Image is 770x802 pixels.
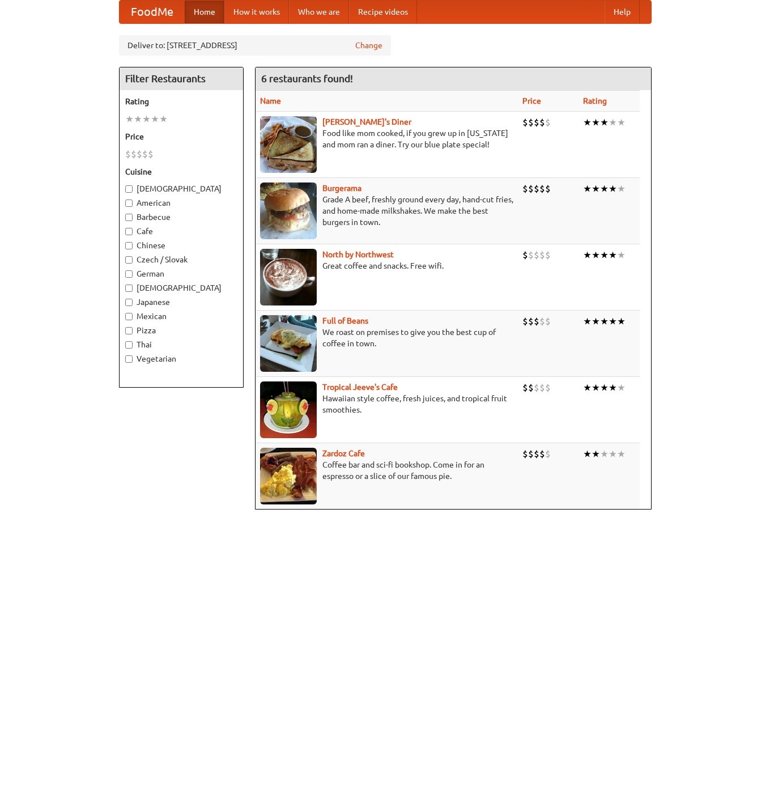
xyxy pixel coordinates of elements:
[125,183,237,194] label: [DEMOGRAPHIC_DATA]
[125,282,237,294] label: [DEMOGRAPHIC_DATA]
[528,448,534,460] li: $
[609,448,617,460] li: ★
[522,381,528,394] li: $
[322,383,398,392] a: Tropical Jeeve's Cafe
[125,325,237,336] label: Pizza
[148,148,154,160] li: $
[522,116,528,129] li: $
[260,459,513,482] p: Coffee bar and sci-fi bookshop. Come in for an espresso or a slice of our famous pie.
[260,260,513,271] p: Great coffee and snacks. Free wifi.
[131,148,137,160] li: $
[617,183,626,195] li: ★
[125,228,133,235] input: Cafe
[260,96,281,105] a: Name
[528,315,534,328] li: $
[125,299,133,306] input: Japanese
[617,249,626,261] li: ★
[142,148,148,160] li: $
[125,353,237,364] label: Vegetarian
[592,183,600,195] li: ★
[125,311,237,322] label: Mexican
[125,166,237,177] h5: Cuisine
[260,128,513,150] p: Food like mom cooked, if you grew up in [US_STATE] and mom ran a diner. Try our blue plate special!
[125,214,133,221] input: Barbecue
[125,148,131,160] li: $
[534,381,539,394] li: $
[224,1,289,23] a: How it works
[125,185,133,193] input: [DEMOGRAPHIC_DATA]
[583,381,592,394] li: ★
[125,339,237,350] label: Thai
[592,381,600,394] li: ★
[609,381,617,394] li: ★
[125,197,237,209] label: American
[528,116,534,129] li: $
[600,448,609,460] li: ★
[125,96,237,107] h5: Rating
[260,393,513,415] p: Hawaiian style coffee, fresh juices, and tropical fruit smoothies.
[534,448,539,460] li: $
[545,116,551,129] li: $
[125,113,134,125] li: ★
[185,1,224,23] a: Home
[260,249,317,305] img: north.jpg
[539,116,545,129] li: $
[539,381,545,394] li: $
[137,148,142,160] li: $
[609,183,617,195] li: ★
[528,381,534,394] li: $
[125,226,237,237] label: Cafe
[151,113,159,125] li: ★
[600,116,609,129] li: ★
[539,249,545,261] li: $
[539,315,545,328] li: $
[609,249,617,261] li: ★
[260,194,513,228] p: Grade A beef, freshly ground every day, hand-cut fries, and home-made milkshakes. We make the bes...
[322,250,394,259] a: North by Northwest
[125,296,237,308] label: Japanese
[125,211,237,223] label: Barbecue
[125,341,133,349] input: Thai
[260,381,317,438] img: jeeves.jpg
[534,315,539,328] li: $
[592,116,600,129] li: ★
[600,381,609,394] li: ★
[322,316,368,325] a: Full of Beans
[617,315,626,328] li: ★
[583,116,592,129] li: ★
[539,448,545,460] li: $
[260,315,317,372] img: beans.jpg
[261,73,353,84] ng-pluralize: 6 restaurants found!
[583,315,592,328] li: ★
[534,116,539,129] li: $
[125,200,133,207] input: American
[528,183,534,195] li: $
[159,113,168,125] li: ★
[545,315,551,328] li: $
[583,249,592,261] li: ★
[528,249,534,261] li: $
[125,240,237,251] label: Chinese
[322,184,361,193] a: Burgerama
[600,183,609,195] li: ★
[125,131,237,142] h5: Price
[522,315,528,328] li: $
[322,117,411,126] a: [PERSON_NAME]'s Diner
[522,96,541,105] a: Price
[322,449,365,458] a: Zardoz Cafe
[125,242,133,249] input: Chinese
[534,183,539,195] li: $
[349,1,417,23] a: Recipe videos
[605,1,640,23] a: Help
[125,313,133,320] input: Mexican
[583,183,592,195] li: ★
[260,116,317,173] img: sallys.jpg
[522,183,528,195] li: $
[545,381,551,394] li: $
[583,448,592,460] li: ★
[355,40,382,51] a: Change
